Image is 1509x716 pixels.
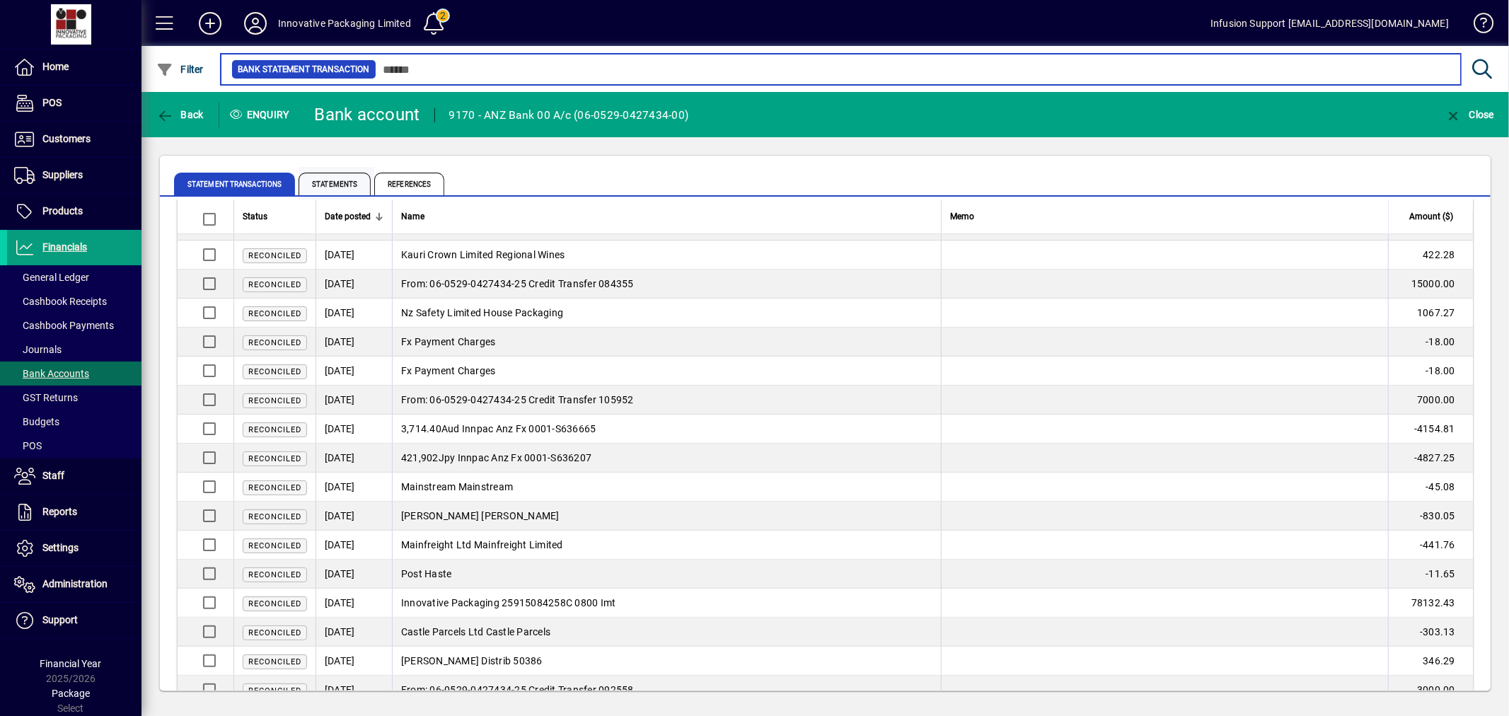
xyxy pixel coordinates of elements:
div: Status [243,209,307,224]
span: Cashbook Receipts [14,296,107,307]
td: [DATE] [316,299,392,328]
td: [DATE] [316,589,392,618]
div: Name [401,209,932,224]
td: [DATE] [316,676,392,705]
a: POS [7,86,141,121]
div: Memo [950,209,1380,224]
td: [DATE] [316,444,392,473]
span: Status [243,209,267,224]
span: Suppliers [42,169,83,180]
span: Reconciled [248,628,301,637]
span: Reconciled [248,454,301,463]
td: -830.05 [1388,502,1473,531]
td: -4154.81 [1388,415,1473,444]
span: Cashbook Payments [14,320,114,331]
span: POS [42,97,62,108]
span: Products [42,205,83,216]
span: Bank Accounts [14,368,89,379]
span: Package [52,688,90,699]
div: Bank account [315,103,420,126]
div: Amount ($) [1397,209,1466,224]
span: Reconciled [248,396,301,405]
a: General Ledger [7,265,141,289]
a: Knowledge Base [1463,3,1491,49]
a: Bank Accounts [7,362,141,386]
td: -11.65 [1388,560,1473,589]
span: 421,902Jpy Innpac Anz Fx 0001-S636207 [401,452,591,463]
a: Journals [7,337,141,362]
a: Cashbook Payments [7,313,141,337]
a: Support [7,603,141,638]
span: Kauri Crown Limited Regional Wines [401,249,565,260]
td: 1067.27 [1388,299,1473,328]
span: Close [1445,109,1494,120]
span: Reconciled [248,367,301,376]
span: Reports [42,506,77,517]
span: Statement Transactions [174,173,295,195]
td: [DATE] [316,560,392,589]
td: [DATE] [316,415,392,444]
td: [DATE] [316,502,392,531]
span: Financial Year [40,658,102,669]
span: Reconciled [248,338,301,347]
span: Budgets [14,416,59,427]
span: Reconciled [248,251,301,260]
td: [DATE] [316,386,392,415]
a: Staff [7,458,141,494]
span: Reconciled [248,483,301,492]
div: Date posted [325,209,383,224]
span: Name [401,209,424,224]
app-page-header-button: Close enquiry [1430,102,1509,127]
td: 78132.43 [1388,589,1473,618]
td: -4827.25 [1388,444,1473,473]
app-page-header-button: Back [141,102,219,127]
a: Customers [7,122,141,157]
span: Administration [42,578,108,589]
a: Cashbook Receipts [7,289,141,313]
button: Filter [153,57,207,82]
td: [DATE] [316,357,392,386]
span: Back [156,109,204,120]
span: General Ledger [14,272,89,283]
td: 3000.00 [1388,676,1473,705]
span: Mainfreight Ltd Mainfreight Limited [401,539,563,550]
span: Reconciled [248,512,301,521]
td: 422.28 [1388,241,1473,270]
span: Settings [42,542,79,553]
a: Home [7,50,141,85]
span: Reconciled [248,686,301,695]
td: [DATE] [316,618,392,647]
td: 15000.00 [1388,270,1473,299]
span: Memo [950,209,974,224]
div: Infusion Support [EMAIL_ADDRESS][DOMAIN_NAME] [1210,12,1449,35]
span: Amount ($) [1409,209,1453,224]
span: Reconciled [248,570,301,579]
span: POS [14,440,42,451]
span: Filter [156,64,204,75]
button: Add [187,11,233,36]
a: Administration [7,567,141,602]
span: Customers [42,133,91,144]
td: 7000.00 [1388,386,1473,415]
span: Reconciled [248,599,301,608]
td: -18.00 [1388,357,1473,386]
a: Suppliers [7,158,141,193]
td: -303.13 [1388,618,1473,647]
td: [DATE] [316,473,392,502]
span: Fx Payment Charges [401,365,496,376]
span: Support [42,614,78,625]
div: Innovative Packaging Limited [278,12,411,35]
td: [DATE] [316,328,392,357]
a: Settings [7,531,141,566]
button: Profile [233,11,278,36]
span: Staff [42,470,64,481]
button: Close [1441,102,1498,127]
span: Fx Payment Charges [401,336,496,347]
a: Reports [7,495,141,530]
span: Home [42,61,69,72]
span: Post Haste [401,568,452,579]
span: Journals [14,344,62,355]
span: Reconciled [248,541,301,550]
span: Reconciled [248,657,301,666]
span: Reconciled [248,309,301,318]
